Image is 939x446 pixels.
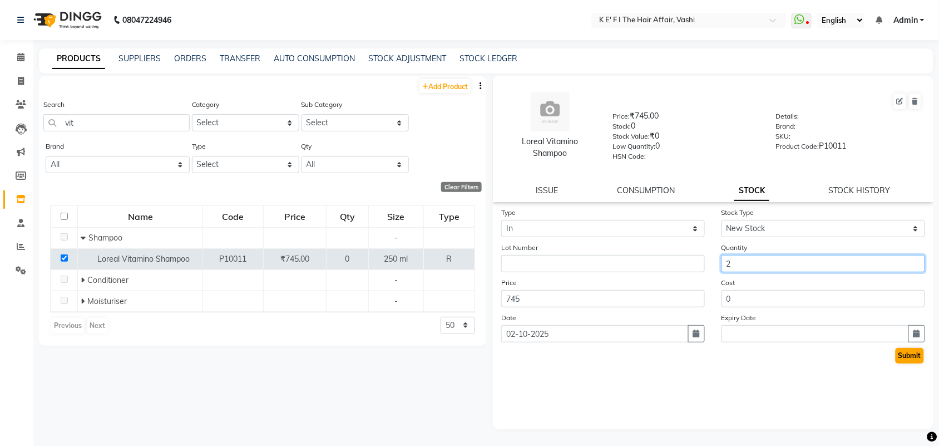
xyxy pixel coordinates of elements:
a: AUTO CONSUMPTION [274,53,355,63]
span: Loreal Vitamino Shampoo [97,254,190,264]
label: Product Code: [776,141,819,151]
span: Expand Row [81,275,87,285]
a: STOCK ADJUSTMENT [368,53,446,63]
a: STOCK HISTORY [829,185,891,195]
div: Name [78,207,202,227]
span: Moisturiser [87,296,127,306]
a: Add Product [419,79,471,93]
span: - [394,275,398,285]
div: Clear Filters [441,182,482,192]
span: Shampoo [88,233,122,243]
div: Code [204,207,263,227]
img: logo [28,4,105,36]
span: - [394,296,398,306]
a: STOCK [734,181,769,201]
a: TRANSFER [220,53,260,63]
label: Qty [302,141,312,151]
span: Collapse Row [81,233,88,243]
label: Price: [613,111,630,121]
label: HSN Code: [613,151,646,161]
label: Stock Type [721,208,754,218]
label: Lot Number [501,243,538,253]
div: 0 [613,140,759,156]
div: ₹0 [613,130,759,146]
a: ORDERS [174,53,206,63]
div: ₹745.00 [613,110,759,126]
span: 0 [345,254,350,264]
label: Search [43,100,65,110]
div: Loreal Vitamino Shampoo [504,136,596,159]
span: ₹745.00 [280,254,309,264]
label: Quantity [721,243,748,253]
label: Category [192,100,220,110]
a: CONSUMPTION [617,185,675,195]
label: Sub Category [302,100,343,110]
span: Expand Row [81,296,87,306]
label: Date [501,313,516,323]
span: P10011 [220,254,247,264]
label: Brand [46,141,64,151]
span: R [446,254,452,264]
a: ISSUE [536,185,558,195]
span: Admin [893,14,918,26]
span: - [394,233,398,243]
div: P10011 [776,140,922,156]
a: SUPPLIERS [118,53,161,63]
label: Cost [721,278,735,288]
div: Type [424,207,474,227]
label: Brand: [776,121,796,131]
label: Stock: [613,121,631,131]
b: 08047224946 [122,4,171,36]
label: Details: [776,111,799,121]
label: Type [501,208,516,218]
a: STOCK LEDGER [459,53,517,63]
button: Submit [896,348,924,364]
span: 250 ml [384,254,408,264]
label: SKU: [776,131,791,141]
label: Expiry Date [721,313,757,323]
div: Size [369,207,423,227]
div: 0 [613,120,759,136]
input: Search by product name or code [43,114,190,131]
label: Price [501,278,517,288]
a: PRODUCTS [52,49,105,69]
div: Qty [327,207,368,227]
span: Conditioner [87,275,129,285]
label: Stock Value: [613,131,650,141]
label: Low Quantity: [613,141,656,151]
div: Price [264,207,326,227]
img: avatar [531,92,570,131]
label: Type [192,141,206,151]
